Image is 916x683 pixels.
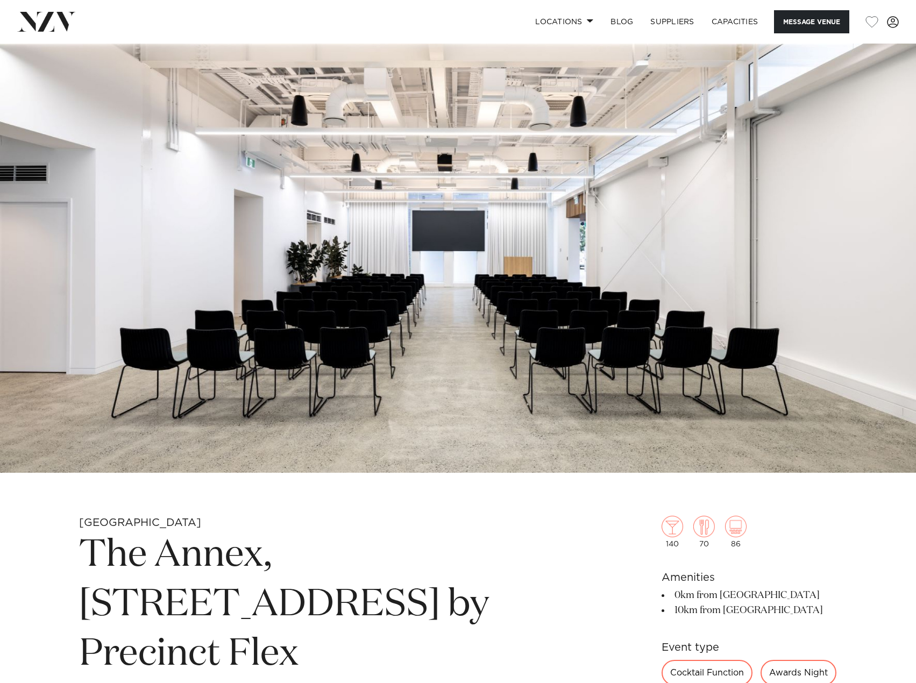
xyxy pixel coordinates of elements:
h6: Amenities [662,570,837,586]
li: 0km from [GEOGRAPHIC_DATA] [662,588,837,603]
div: 86 [725,516,747,548]
li: 10km from [GEOGRAPHIC_DATA] [662,603,837,618]
img: cocktail.png [662,516,683,537]
img: theatre.png [725,516,747,537]
small: [GEOGRAPHIC_DATA] [79,517,201,528]
a: SUPPLIERS [642,10,702,33]
div: 70 [693,516,715,548]
img: nzv-logo.png [17,12,76,31]
div: 140 [662,516,683,548]
h6: Event type [662,639,837,656]
a: Capacities [703,10,767,33]
a: Locations [527,10,602,33]
button: Message Venue [774,10,849,33]
h1: The Annex, [STREET_ADDRESS] by Precinct Flex [79,531,585,679]
a: BLOG [602,10,642,33]
img: dining.png [693,516,715,537]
